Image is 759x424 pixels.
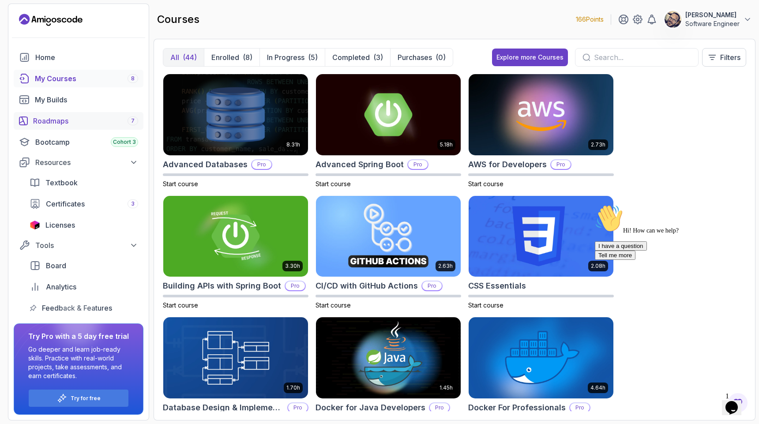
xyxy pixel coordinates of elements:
[436,52,446,63] div: (0)
[113,139,136,146] span: Cohort 3
[35,137,138,147] div: Bootcamp
[163,401,284,414] h2: Database Design & Implementation
[14,154,143,170] button: Resources
[288,403,308,412] p: Pro
[163,158,248,171] h2: Advanced Databases
[316,280,418,292] h2: CI/CD with GitHub Actions
[4,4,32,32] img: :wave:
[722,389,750,415] iframe: chat widget
[28,389,129,407] button: Try for free
[33,116,138,126] div: Roadmaps
[157,12,199,26] h2: courses
[211,52,239,63] p: Enrolled
[35,94,138,105] div: My Builds
[19,13,83,27] a: Landing page
[430,403,449,412] p: Pro
[286,384,300,391] p: 1.70h
[35,240,138,251] div: Tools
[14,237,143,253] button: Tools
[720,52,740,63] p: Filters
[440,141,453,148] p: 5.18h
[316,301,351,309] span: Start course
[308,52,318,63] div: (5)
[468,301,503,309] span: Start course
[204,49,259,66] button: Enrolled(8)
[24,174,143,191] a: textbook
[469,196,613,277] img: CSS Essentials card
[285,263,300,270] p: 3.30h
[440,384,453,391] p: 1.45h
[438,263,453,270] p: 2.63h
[24,195,143,213] a: certificates
[594,52,691,63] input: Search...
[71,395,101,402] a: Try for free
[42,303,112,313] span: Feedback & Features
[267,52,304,63] p: In Progress
[46,260,66,271] span: Board
[163,280,281,292] h2: Building APIs with Spring Boot
[35,73,138,84] div: My Courses
[252,160,271,169] p: Pro
[286,281,305,290] p: Pro
[468,280,526,292] h2: CSS Essentials
[316,158,404,171] h2: Advanced Spring Boot
[46,199,85,209] span: Certificates
[35,157,138,168] div: Resources
[316,196,461,277] img: CI/CD with GitHub Actions card
[163,301,198,309] span: Start course
[685,11,740,19] p: [PERSON_NAME]
[591,201,750,384] iframe: chat widget
[14,70,143,87] a: courses
[590,384,605,391] p: 4.64h
[28,345,129,380] p: Go deeper and learn job-ready skills. Practice with real-world projects, take assessments, and ea...
[24,278,143,296] a: analytics
[163,49,204,66] button: All(44)
[570,403,590,412] p: Pro
[183,52,197,63] div: (44)
[664,11,752,28] button: user profile image[PERSON_NAME]Software Engineer
[170,52,179,63] p: All
[4,41,56,50] button: I have a question
[468,180,503,188] span: Start course
[14,133,143,151] a: bootcamp
[390,49,453,66] button: Purchases(0)
[14,91,143,109] a: builds
[131,75,135,82] span: 8
[131,200,135,207] span: 3
[398,52,432,63] p: Purchases
[468,158,547,171] h2: AWS for Developers
[576,15,604,24] p: 166 Points
[14,49,143,66] a: home
[4,26,87,33] span: Hi! How can we help?
[325,49,390,66] button: Completed(3)
[316,180,351,188] span: Start course
[4,50,44,59] button: Tell me more
[702,48,746,67] button: Filters
[591,141,605,148] p: 2.73h
[45,220,75,230] span: Licenses
[685,19,740,28] p: Software Engineer
[163,74,308,155] img: Advanced Databases card
[30,221,40,229] img: jetbrains icon
[163,317,308,398] img: Database Design & Implementation card
[24,257,143,274] a: board
[422,281,442,290] p: Pro
[14,112,143,130] a: roadmaps
[469,317,613,398] img: Docker For Professionals card
[591,263,605,270] p: 2.08h
[46,281,76,292] span: Analytics
[469,74,613,155] img: AWS for Developers card
[259,49,325,66] button: In Progress(5)
[468,401,566,414] h2: Docker For Professionals
[286,141,300,148] p: 8.31h
[4,4,162,59] div: 👋Hi! How can we help?I have a questionTell me more
[131,117,135,124] span: 7
[492,49,568,66] button: Explore more Courses
[316,401,425,414] h2: Docker for Java Developers
[408,160,428,169] p: Pro
[496,53,564,62] div: Explore more Courses
[665,11,681,28] img: user profile image
[163,196,308,277] img: Building APIs with Spring Boot card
